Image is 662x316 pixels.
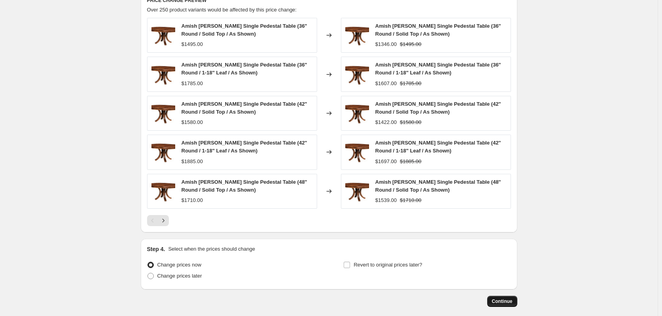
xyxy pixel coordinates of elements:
span: Amish [PERSON_NAME] Single Pedestal Table (48" Round / Solid Top / As Shown) [182,179,307,193]
img: Amish_Mayfield_Single_Pedestal_Table_-_48_Round_With_18_Leaf_-_Rough_Sawn_80x.jpg [345,179,369,203]
img: Amish_Mayfield_Single_Pedestal_Table_-_48_Round_With_18_Leaf_-_Rough_Sawn_80x.jpg [345,140,369,164]
strike: $1710.00 [400,196,421,204]
div: $1539.00 [375,196,397,204]
span: Amish [PERSON_NAME] Single Pedestal Table (42" Round / Solid Top / As Shown) [375,101,501,115]
strike: $1785.00 [400,80,421,88]
span: Amish [PERSON_NAME] Single Pedestal Table (36" Round / 1-18" Leaf / As Shown) [375,62,501,76]
img: Amish_Mayfield_Single_Pedestal_Table_-_48_Round_With_18_Leaf_-_Rough_Sawn_80x.jpg [345,23,369,47]
span: Over 250 product variants would be affected by this price change: [147,7,297,13]
span: Continue [492,298,513,305]
img: Amish_Mayfield_Single_Pedestal_Table_-_48_Round_With_18_Leaf_-_Rough_Sawn_80x.jpg [151,179,175,203]
span: Amish [PERSON_NAME] Single Pedestal Table (42" Round / Solid Top / As Shown) [182,101,307,115]
span: Amish [PERSON_NAME] Single Pedestal Table (42" Round / 1-18" Leaf / As Shown) [182,140,307,154]
span: Amish [PERSON_NAME] Single Pedestal Table (36" Round / Solid Top / As Shown) [182,23,307,37]
h2: Step 4. [147,245,165,253]
img: Amish_Mayfield_Single_Pedestal_Table_-_48_Round_With_18_Leaf_-_Rough_Sawn_80x.jpg [151,23,175,47]
span: Amish [PERSON_NAME] Single Pedestal Table (48" Round / Solid Top / As Shown) [375,179,501,193]
img: Amish_Mayfield_Single_Pedestal_Table_-_48_Round_With_18_Leaf_-_Rough_Sawn_80x.jpg [151,140,175,164]
img: Amish_Mayfield_Single_Pedestal_Table_-_48_Round_With_18_Leaf_-_Rough_Sawn_80x.jpg [151,101,175,125]
span: Amish [PERSON_NAME] Single Pedestal Table (36" Round / 1-18" Leaf / As Shown) [182,62,307,76]
button: Continue [487,296,517,307]
nav: Pagination [147,215,169,226]
p: Select when the prices should change [168,245,255,253]
span: Change prices later [157,273,202,279]
span: Revert to original prices later? [354,262,422,268]
div: $1885.00 [182,158,203,166]
span: Amish [PERSON_NAME] Single Pedestal Table (36" Round / Solid Top / As Shown) [375,23,501,37]
img: Amish_Mayfield_Single_Pedestal_Table_-_48_Round_With_18_Leaf_-_Rough_Sawn_80x.jpg [151,63,175,86]
div: $1697.00 [375,158,397,166]
strike: $1885.00 [400,158,421,166]
strike: $1495.00 [400,40,421,48]
div: $1422.00 [375,118,397,126]
div: $1580.00 [182,118,203,126]
div: $1495.00 [182,40,203,48]
div: $1346.00 [375,40,397,48]
div: $1785.00 [182,80,203,88]
div: $1710.00 [182,196,203,204]
strike: $1580.00 [400,118,421,126]
div: $1607.00 [375,80,397,88]
img: Amish_Mayfield_Single_Pedestal_Table_-_48_Round_With_18_Leaf_-_Rough_Sawn_80x.jpg [345,63,369,86]
span: Change prices now [157,262,201,268]
button: Next [158,215,169,226]
span: Amish [PERSON_NAME] Single Pedestal Table (42" Round / 1-18" Leaf / As Shown) [375,140,501,154]
img: Amish_Mayfield_Single_Pedestal_Table_-_48_Round_With_18_Leaf_-_Rough_Sawn_80x.jpg [345,101,369,125]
